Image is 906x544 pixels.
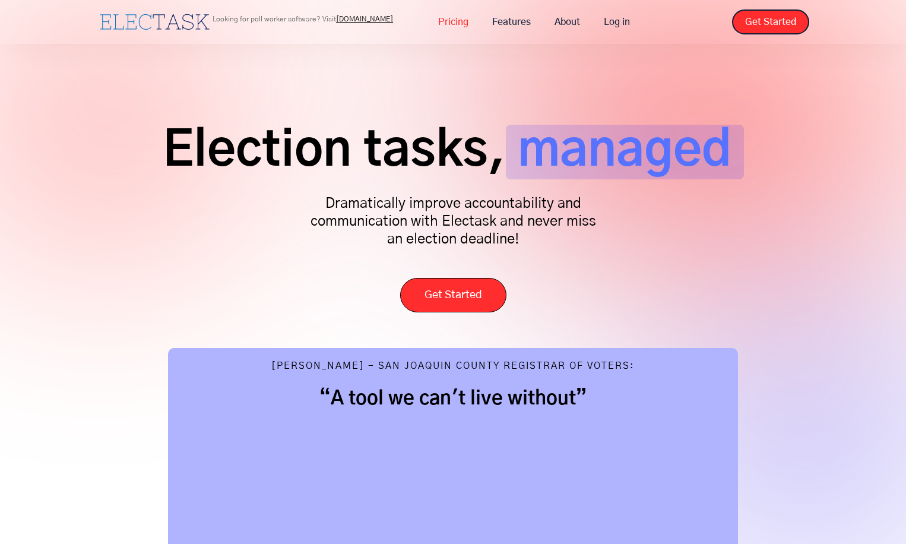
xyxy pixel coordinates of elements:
span: Election tasks, [163,125,506,179]
a: Get Started [400,278,506,313]
a: Features [480,10,543,34]
h2: “A tool we can't live without” [192,387,714,410]
a: [DOMAIN_NAME] [336,15,393,23]
a: Pricing [426,10,480,34]
p: Looking for poll worker software? Visit [213,15,393,23]
a: home [97,11,213,33]
div: [PERSON_NAME] - San Joaquin County Registrar of Voters: [271,360,635,375]
span: managed [506,125,744,179]
a: About [543,10,592,34]
p: Dramatically improve accountability and communication with Electask and never miss an election de... [305,195,601,248]
a: Get Started [732,10,809,34]
a: Log in [592,10,642,34]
